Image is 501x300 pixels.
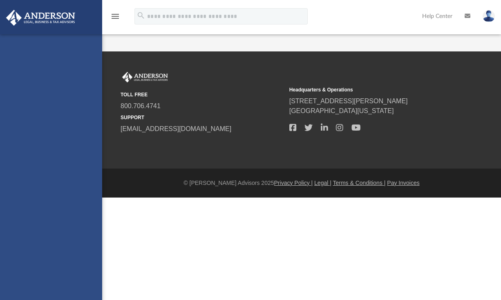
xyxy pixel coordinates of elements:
[483,10,495,22] img: User Pic
[4,10,78,26] img: Anderson Advisors Platinum Portal
[333,180,386,186] a: Terms & Conditions |
[289,107,394,114] a: [GEOGRAPHIC_DATA][US_STATE]
[110,16,120,21] a: menu
[121,102,161,109] a: 800.706.4741
[121,72,170,82] img: Anderson Advisors Platinum Portal
[110,11,120,21] i: menu
[121,114,284,121] small: SUPPORT
[289,98,408,104] a: [STREET_ADDRESS][PERSON_NAME]
[121,125,231,132] a: [EMAIL_ADDRESS][DOMAIN_NAME]
[289,86,452,93] small: Headquarters & Operations
[121,91,284,98] small: TOLL FREE
[274,180,313,186] a: Privacy Policy |
[387,180,419,186] a: Pay Invoices
[102,179,501,187] div: © [PERSON_NAME] Advisors 2025
[136,11,145,20] i: search
[314,180,331,186] a: Legal |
